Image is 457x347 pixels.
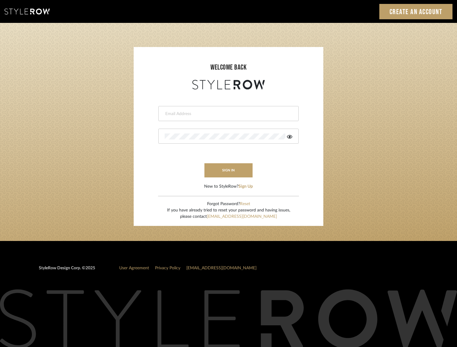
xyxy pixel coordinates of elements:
button: sign in [204,163,253,177]
div: StyleRow Design Corp. ©2025 [39,265,95,276]
a: [EMAIL_ADDRESS][DOMAIN_NAME] [207,214,277,219]
div: Forgot Password? [167,201,290,207]
input: Email Address [165,111,291,117]
a: Privacy Policy [155,266,180,270]
div: New to StyleRow? [204,183,253,190]
div: welcome back [140,62,317,73]
a: User Agreement [119,266,149,270]
a: [EMAIL_ADDRESS][DOMAIN_NAME] [186,266,256,270]
div: If you have already tried to reset your password and having issues, please contact [167,207,290,220]
button: Sign Up [238,183,253,190]
a: Create an Account [379,4,453,19]
button: Reset [240,201,250,207]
